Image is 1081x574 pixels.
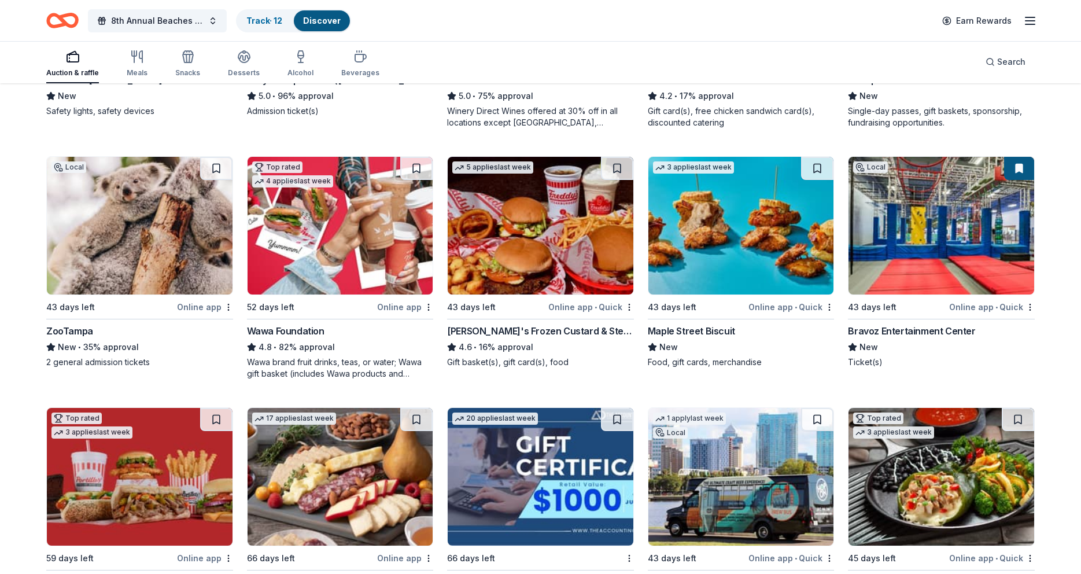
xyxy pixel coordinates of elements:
div: Local [51,161,86,173]
div: 4 applies last week [252,175,333,187]
a: Track· 12 [246,16,282,25]
div: Food, gift cards, merchandise [648,356,835,368]
div: Online app [177,300,233,314]
span: 5.0 [459,89,471,103]
button: Search [976,50,1035,73]
span: • [274,343,276,352]
div: Meals [127,68,147,78]
div: Auction & raffle [46,68,99,78]
img: Image for Gourmet Gift Baskets [248,408,433,546]
a: Image for Wawa FoundationTop rated4 applieslast week52 days leftOnline appWawa Foundation4.8•82% ... [247,156,434,380]
a: Image for Maple Street Biscuit3 applieslast week43 days leftOnline app•QuickMaple Street BiscuitN... [648,156,835,368]
a: Earn Rewards [935,10,1019,31]
button: Auction & raffle [46,45,99,83]
div: Alcohol [287,68,313,78]
a: Discover [303,16,341,25]
div: Online app Quick [949,551,1035,565]
span: • [795,303,797,312]
img: Image for Freddy's Frozen Custard & Steakburgers [448,157,633,295]
div: 59 days left [46,551,94,565]
div: 52 days left [247,300,294,314]
div: Ticket(s) [848,356,1035,368]
div: Gift basket(s), gift card(s), food [447,356,634,368]
div: 75% approval [447,89,634,103]
div: Maple Street Biscuit [648,324,735,338]
div: Online app Quick [748,551,834,565]
div: ZooTampa [46,324,93,338]
div: 2 general admission tickets [46,356,233,368]
span: • [995,554,998,563]
span: New [859,340,878,354]
img: Image for The Accounting Doctor [448,408,633,546]
div: Single-day passes, gift baskets, sponsorship, fundraising opportunities. [848,105,1035,128]
div: 17 applies last week [252,413,336,425]
span: New [859,89,878,103]
img: Image for ZooTampa [47,157,233,295]
div: Winery Direct Wines offered at 30% off in all locations except [GEOGRAPHIC_DATA], [GEOGRAPHIC_DAT... [447,105,634,128]
div: 43 days left [46,300,95,314]
span: • [595,303,597,312]
span: • [78,343,81,352]
span: • [995,303,998,312]
div: Bravoz Entertainment Center [848,324,975,338]
div: 3 applies last week [653,161,734,174]
div: Top rated [252,161,302,173]
span: 4.6 [459,340,472,354]
div: Local [853,161,888,173]
div: 66 days left [247,551,295,565]
div: Online app Quick [548,300,634,314]
div: Beverages [341,68,379,78]
div: Wawa brand fruit drinks, teas, or water; Wawa gift basket (includes Wawa products and coupons) [247,356,434,380]
span: 4.8 [259,340,272,354]
div: Top rated [51,413,102,424]
div: Snacks [175,68,200,78]
span: 5.0 [259,89,271,103]
img: Image for Bravoz Entertainment Center [848,157,1034,295]
span: • [272,91,275,101]
a: Image for Bravoz Entertainment CenterLocal43 days leftOnline app•QuickBravoz Entertainment Center... [848,156,1035,368]
div: 43 days left [848,300,896,314]
div: 82% approval [247,340,434,354]
div: Top rated [853,413,903,424]
div: 43 days left [648,300,696,314]
div: 96% approval [247,89,434,103]
div: Wawa Foundation [247,324,324,338]
button: Desserts [228,45,260,83]
span: • [474,343,477,352]
div: [PERSON_NAME]'s Frozen Custard & Steakburgers [447,324,634,338]
button: Track· 12Discover [236,9,351,32]
div: 3 applies last week [51,426,132,439]
div: 20 applies last week [452,413,538,425]
div: Online app [377,551,433,565]
div: 5 applies last week [452,161,533,174]
span: New [58,89,76,103]
img: Image for Abuelo's [848,408,1034,546]
div: 3 applies last week [853,426,934,439]
div: Safety lights, safety devices [46,105,233,117]
img: Image for Portillo's [47,408,233,546]
span: 4.2 [659,89,673,103]
img: Image for Maple Street Biscuit [648,157,834,295]
div: 66 days left [447,551,495,565]
button: 8th Annual Beaches Tour of Homes [88,9,227,32]
span: New [58,340,76,354]
button: Alcohol [287,45,313,83]
a: Home [46,7,79,34]
div: 16% approval [447,340,634,354]
button: Snacks [175,45,200,83]
div: 43 days left [447,300,496,314]
span: Search [997,55,1025,69]
span: • [795,554,797,563]
button: Beverages [341,45,379,83]
div: Online app [177,551,233,565]
div: 43 days left [648,551,696,565]
div: Gift card(s), free chicken sandwich card(s), discounted catering [648,105,835,128]
div: 1 apply last week [653,413,726,425]
span: • [473,91,476,101]
span: New [659,340,678,354]
a: Image for ZooTampaLocal43 days leftOnline appZooTampaNew•35% approval2 general admission tickets [46,156,233,368]
div: Local [653,427,688,439]
a: Image for Freddy's Frozen Custard & Steakburgers5 applieslast week43 days leftOnline app•Quick[PE... [447,156,634,368]
div: 35% approval [46,340,233,354]
span: • [674,91,677,101]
